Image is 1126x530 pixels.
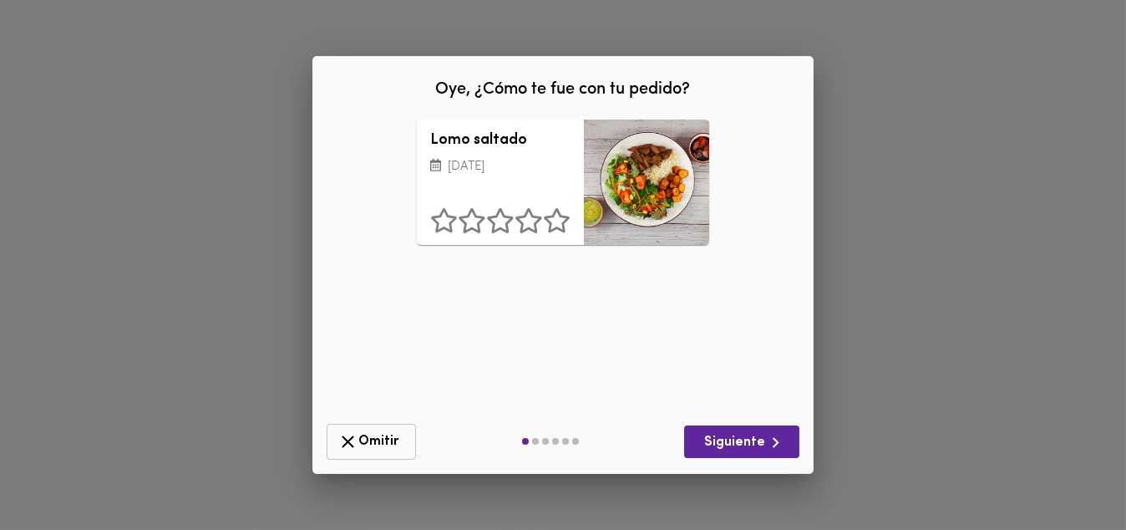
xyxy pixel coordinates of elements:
button: Siguiente [684,426,799,458]
div: Lomo saltado [584,120,709,245]
span: Siguiente [697,432,786,453]
iframe: Messagebird Livechat Widget [1029,433,1109,513]
button: Omitir [327,424,416,460]
span: Oye, ¿Cómo te fue con tu pedido? [436,81,691,98]
span: Omitir [337,431,405,452]
p: [DATE] [430,158,571,177]
h3: Lomo saltado [430,133,571,150]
